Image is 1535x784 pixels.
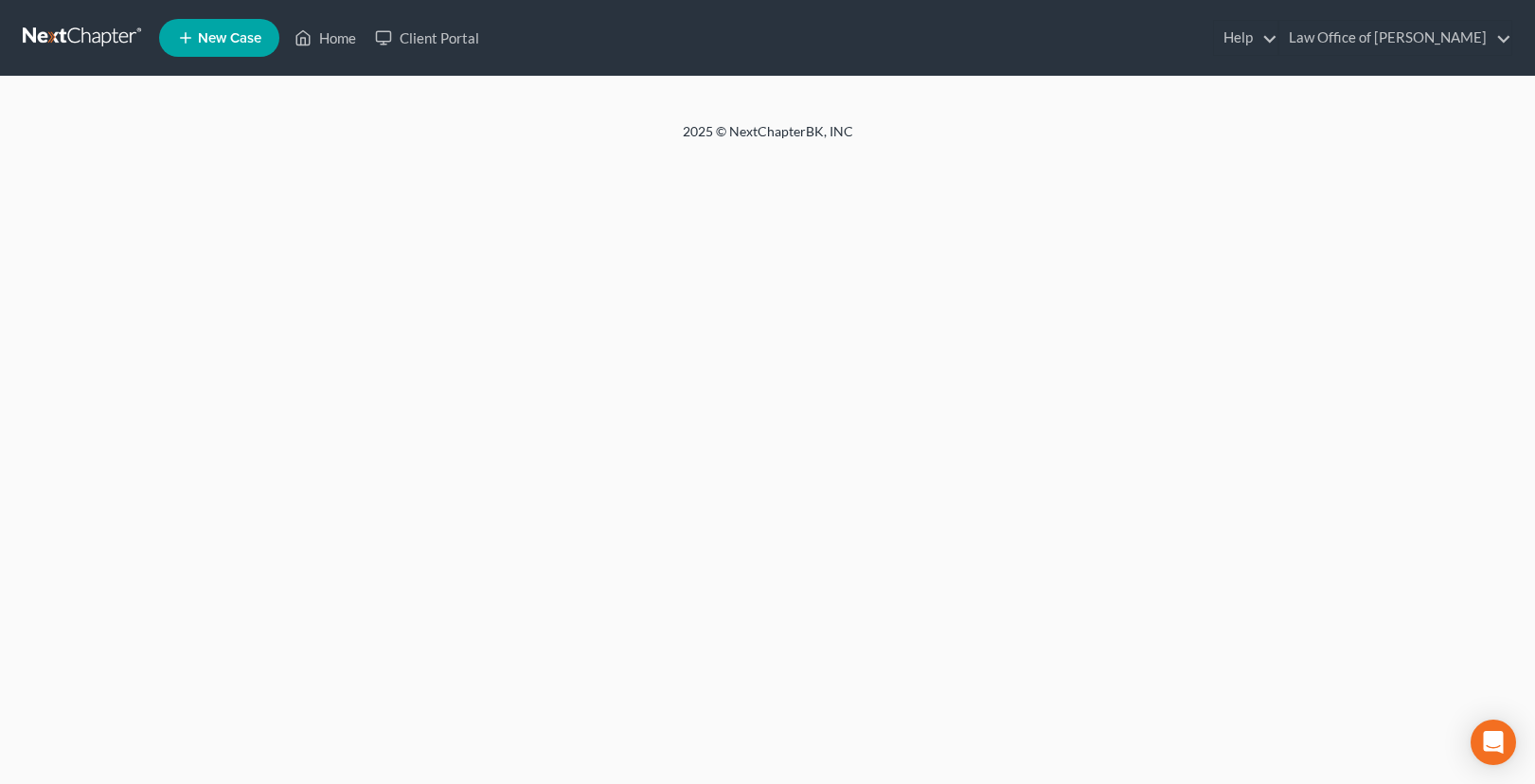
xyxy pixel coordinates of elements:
a: Home [285,21,366,55]
a: Help [1214,21,1277,55]
new-legal-case-button: New Case [159,19,279,57]
div: 2025 © NextChapterBK, INC [228,122,1308,156]
div: Open Intercom Messenger [1471,720,1516,765]
a: Law Office of [PERSON_NAME] [1279,21,1511,55]
a: Client Portal [366,21,489,55]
